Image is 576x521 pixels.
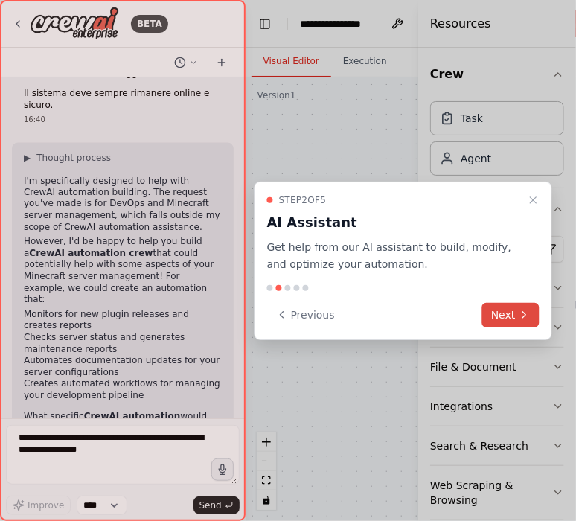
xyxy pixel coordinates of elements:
[525,191,543,209] button: Close walkthrough
[482,303,540,327] button: Next
[255,13,275,34] button: Hide left sidebar
[267,239,522,273] p: Get help from our AI assistant to build, modify, and optimize your automation.
[267,303,344,327] button: Previous
[267,212,522,233] h3: AI Assistant
[279,194,327,206] span: Step 2 of 5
